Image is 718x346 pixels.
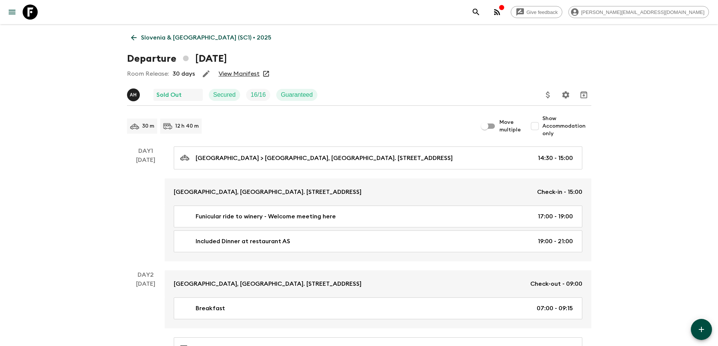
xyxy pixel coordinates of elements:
[530,279,582,288] p: Check-out - 09:00
[174,230,582,252] a: Included Dinner at restaurant AS19:00 - 21:00
[538,212,573,221] p: 17:00 - 19:00
[251,90,266,99] p: 16 / 16
[577,9,709,15] span: [PERSON_NAME][EMAIL_ADDRESS][DOMAIN_NAME]
[522,9,562,15] span: Give feedback
[127,69,169,78] p: Room Release:
[538,237,573,246] p: 19:00 - 21:00
[174,206,582,227] a: Funicular ride to winery - Welcome meeting here17:00 - 19:00
[213,90,236,99] p: Secured
[127,30,276,45] a: Slovenia & [GEOGRAPHIC_DATA] (SC1) • 2025
[5,5,20,20] button: menu
[537,187,582,197] p: Check-in - 15:00
[499,119,521,134] span: Move multiple
[174,279,361,288] p: [GEOGRAPHIC_DATA], [GEOGRAPHIC_DATA]. [STREET_ADDRESS]
[173,69,195,78] p: 30 days
[156,90,182,99] p: Sold Out
[538,154,573,163] p: 14:30 - 15:00
[136,155,155,261] div: [DATE]
[165,270,591,297] a: [GEOGRAPHIC_DATA], [GEOGRAPHIC_DATA]. [STREET_ADDRESS]Check-out - 09:00
[175,122,199,130] p: 12 h 40 m
[542,115,591,137] span: Show Accommodation only
[165,178,591,206] a: [GEOGRAPHIC_DATA], [GEOGRAPHIC_DATA]. [STREET_ADDRESS]Check-in - 15:00
[219,70,260,78] a: View Manifest
[576,87,591,102] button: Archive (Completed, Cancelled or Unsynced Departures only)
[537,304,573,313] p: 07:00 - 09:15
[127,146,165,155] p: Day 1
[540,87,556,102] button: Update Price, Early Bird Discount and Costs
[246,89,270,101] div: Trip Fill
[196,304,225,313] p: Breakfast
[196,212,336,221] p: Funicular ride to winery - Welcome meeting here
[127,91,141,97] span: Alenka Hriberšek
[142,122,154,130] p: 30 m
[568,6,709,18] div: [PERSON_NAME][EMAIL_ADDRESS][DOMAIN_NAME]
[127,51,227,66] h1: Departure [DATE]
[174,187,361,197] p: [GEOGRAPHIC_DATA], [GEOGRAPHIC_DATA]. [STREET_ADDRESS]
[127,270,165,279] p: Day 2
[281,90,313,99] p: Guaranteed
[130,92,137,98] p: A H
[511,6,562,18] a: Give feedback
[141,33,271,42] p: Slovenia & [GEOGRAPHIC_DATA] (SC1) • 2025
[127,88,141,101] button: AH
[196,237,290,246] p: Included Dinner at restaurant AS
[196,154,453,163] p: [GEOGRAPHIC_DATA] > [GEOGRAPHIC_DATA], [GEOGRAPHIC_DATA]. [STREET_ADDRESS]
[558,87,573,102] button: Settings
[468,5,484,20] button: search adventures
[174,297,582,319] a: Breakfast07:00 - 09:15
[209,89,240,101] div: Secured
[174,146,582,169] a: [GEOGRAPHIC_DATA] > [GEOGRAPHIC_DATA], [GEOGRAPHIC_DATA]. [STREET_ADDRESS]14:30 - 15:00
